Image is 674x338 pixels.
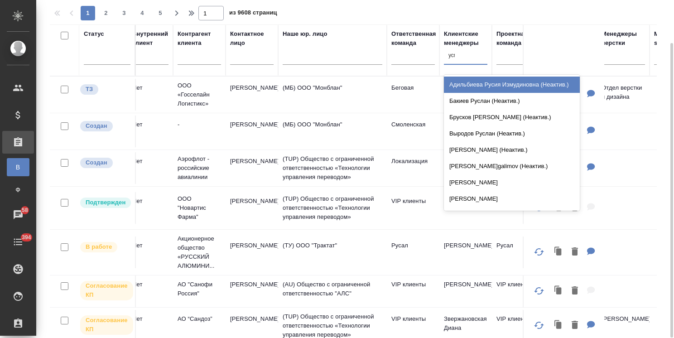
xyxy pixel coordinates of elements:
[132,120,168,129] p: Нет
[79,120,130,132] div: Выставляется автоматически при создании заказа
[439,79,492,111] td: [PERSON_NAME]
[132,280,168,289] p: Нет
[391,29,436,48] div: Ответственная команда
[602,314,645,324] p: [PERSON_NAME]
[226,237,278,268] td: [PERSON_NAME]
[226,192,278,224] td: [PERSON_NAME]
[492,275,544,307] td: VIP клиенты
[387,116,439,147] td: Смоленская
[132,157,168,166] p: Нет
[278,79,387,111] td: (МБ) ООО "Монблан"
[2,231,34,253] a: 394
[16,233,37,242] span: 394
[444,207,580,223] div: [PERSON_NAME]
[7,158,29,176] a: В
[567,316,583,335] button: Удалить
[278,275,387,307] td: (AU) Общество с ограниченной ответственностью "АЛС"
[132,241,168,250] p: Нет
[387,152,439,184] td: Локализация
[528,314,550,336] button: Обновить
[602,83,645,101] p: Отдел верстки и дизайна
[602,29,645,48] div: Менеджеры верстки
[439,152,492,184] td: [PERSON_NAME]
[86,198,125,207] p: Подтвержден
[132,314,168,324] p: Нет
[11,185,25,194] span: Ф
[278,116,387,147] td: (МБ) ООО "Монблан"
[2,203,34,226] a: 58
[444,191,580,207] div: [PERSON_NAME]
[178,314,221,324] p: АО “Сандоз”
[135,6,149,20] button: 4
[550,243,567,261] button: Клонировать
[178,120,221,129] p: -
[86,281,128,299] p: Согласование КП
[278,190,387,226] td: (TUP) Общество с ограниченной ответственностью «Технологии управления переводом»
[444,109,580,126] div: Брусков [PERSON_NAME] (Неактив.)
[226,116,278,147] td: [PERSON_NAME]
[439,237,492,268] td: [PERSON_NAME]
[132,83,168,92] p: Нет
[583,122,600,140] button: Для КМ: от ВК доверенность в Турцию 2 тип уже проконсультировали по телефону
[283,29,327,39] div: Наше юр. лицо
[99,6,113,20] button: 2
[132,29,168,48] div: Внутренний клиент
[550,316,567,335] button: Клонировать
[84,29,104,39] div: Статус
[229,7,277,20] span: из 9608 страниц
[444,126,580,142] div: Выродов Руслан (Неактив.)
[86,158,107,167] p: Создан
[226,79,278,111] td: [PERSON_NAME]
[178,29,221,48] div: Контрагент клиента
[444,158,580,174] div: [PERSON_NAME]galimov (Неактив.)
[439,275,492,307] td: [PERSON_NAME]
[583,316,600,335] button: Для КМ: АО Сандоз - заказ перевода документов досье (Метотрексат ТАВ 2.5 мг, 5 мг, 10 мг)
[79,241,130,253] div: Выставляет ПМ после принятия заказа от КМа
[278,150,387,186] td: (TUP) Общество с ограниченной ответственностью «Технологии управления переводом»
[99,9,113,18] span: 2
[79,157,130,169] div: Выставляется автоматически при создании заказа
[226,152,278,184] td: [PERSON_NAME]
[86,121,107,130] p: Создан
[226,275,278,307] td: [PERSON_NAME]
[135,9,149,18] span: 4
[178,81,221,108] p: ООО «Госселайн Логистикс»
[86,242,112,251] p: В работе
[496,29,540,48] div: Проектная команда
[567,243,583,261] button: Удалить
[528,280,550,302] button: Обновить
[79,83,130,96] div: Выставляет КМ при отправке заказа на расчет верстке (для тикета) или для уточнения сроков на прои...
[387,275,439,307] td: VIP клиенты
[278,237,387,268] td: (ТУ) ООО "Трактат"
[444,142,580,158] div: [PERSON_NAME] (Неактив.)
[439,192,492,224] td: [PERSON_NAME]
[86,316,128,334] p: Согласование КП
[178,155,221,182] p: Аэрофлот - российские авиалинии
[178,194,221,222] p: ООО "Новартис Фарма"
[387,237,439,268] td: Русал
[132,197,168,206] p: Нет
[178,234,221,270] p: Акционерное общество «РУССКИЙ АЛЮМИНИ...
[444,93,580,109] div: Бакиев Руслан (Неактив.)
[117,6,131,20] button: 3
[550,282,567,300] button: Клонировать
[528,241,550,263] button: Обновить
[117,9,131,18] span: 3
[153,9,168,18] span: 5
[387,79,439,111] td: Беговая
[11,163,25,172] span: В
[230,29,274,48] div: Контактное лицо
[387,192,439,224] td: VIP клиенты
[444,77,580,93] div: Адильбиева Русия Измудиновна (Неактив.)
[86,85,93,94] p: ТЗ
[178,280,221,298] p: АО "Санофи Россия"
[583,159,600,177] button: Для КМ: переводы FAQ, S_Aeroflot-4125
[492,237,544,268] td: Русал
[79,197,130,209] div: Выставляет КМ после уточнения всех необходимых деталей и получения согласия клиента на запуск. С ...
[16,206,34,215] span: 58
[444,174,580,191] div: [PERSON_NAME]
[153,6,168,20] button: 5
[567,282,583,300] button: Удалить
[7,181,29,199] a: Ф
[444,29,487,48] div: Клиентские менеджеры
